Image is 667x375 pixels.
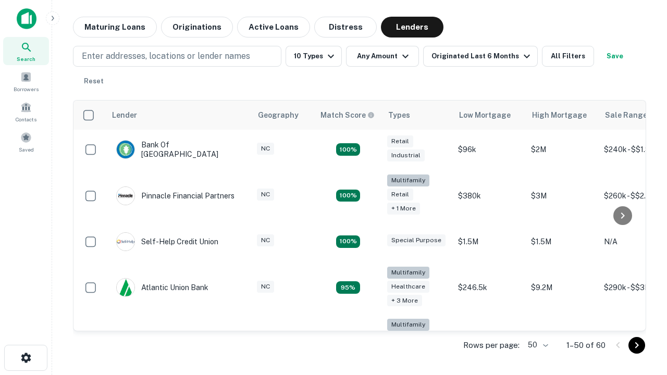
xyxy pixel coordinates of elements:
td: $246.5k [453,261,526,314]
div: Multifamily [387,319,429,331]
button: Lenders [381,17,443,37]
button: Any Amount [346,46,419,67]
span: Search [17,55,35,63]
div: Pinnacle Financial Partners [116,186,234,205]
button: Distress [314,17,377,37]
div: Multifamily [387,174,429,186]
td: $2M [526,130,599,169]
img: picture [117,279,134,296]
button: Go to next page [628,337,645,354]
iframe: Chat Widget [615,292,667,342]
div: Retail [387,189,413,201]
th: Low Mortgage [453,101,526,130]
a: Contacts [3,97,49,126]
td: $1.5M [453,222,526,261]
td: $3.2M [526,314,599,366]
div: Types [388,109,410,121]
th: High Mortgage [526,101,599,130]
td: $96k [453,130,526,169]
button: All Filters [542,46,594,67]
div: Lender [112,109,137,121]
div: + 3 more [387,295,422,307]
button: Enter addresses, locations or lender names [73,46,281,67]
span: Saved [19,145,34,154]
div: High Mortgage [532,109,587,121]
div: NC [257,143,274,155]
div: NC [257,234,274,246]
span: Borrowers [14,85,39,93]
div: Low Mortgage [459,109,511,121]
p: Enter addresses, locations or lender names [82,50,250,63]
div: NC [257,281,274,293]
div: Originated Last 6 Months [431,50,533,63]
div: Atlantic Union Bank [116,278,208,297]
img: capitalize-icon.png [17,8,36,29]
a: Search [3,37,49,65]
td: $246k [453,314,526,366]
div: Multifamily [387,267,429,279]
div: Geography [258,109,299,121]
th: Capitalize uses an advanced AI algorithm to match your search with the best lender. The match sco... [314,101,382,130]
div: Sale Range [605,109,647,121]
div: Self-help Credit Union [116,232,218,251]
div: + 1 more [387,203,420,215]
button: Active Loans [237,17,310,37]
td: $380k [453,169,526,222]
button: 10 Types [286,46,342,67]
button: Save your search to get updates of matches that match your search criteria. [598,46,632,67]
div: Matching Properties: 9, hasApolloMatch: undefined [336,281,360,294]
img: picture [117,233,134,251]
div: Matching Properties: 11, hasApolloMatch: undefined [336,235,360,248]
div: Special Purpose [387,234,446,246]
img: picture [117,141,134,158]
div: The Fidelity Bank [116,331,201,349]
th: Types [382,101,453,130]
th: Geography [252,101,314,130]
td: $3M [526,169,599,222]
div: Retail [387,135,413,147]
p: Rows per page: [463,339,520,352]
td: $9.2M [526,261,599,314]
img: picture [117,187,134,205]
div: Industrial [387,149,425,161]
span: Contacts [16,115,36,123]
div: Bank Of [GEOGRAPHIC_DATA] [116,140,241,159]
button: Maturing Loans [73,17,157,37]
div: Capitalize uses an advanced AI algorithm to match your search with the best lender. The match sco... [320,109,375,121]
td: $1.5M [526,222,599,261]
div: Matching Properties: 15, hasApolloMatch: undefined [336,143,360,156]
a: Borrowers [3,67,49,95]
div: 50 [524,337,550,353]
h6: Match Score [320,109,373,121]
button: Originations [161,17,233,37]
a: Saved [3,128,49,156]
div: Healthcare [387,281,429,293]
div: NC [257,189,274,201]
button: Reset [77,71,110,92]
th: Lender [106,101,252,130]
button: Originated Last 6 Months [423,46,538,67]
div: Matching Properties: 17, hasApolloMatch: undefined [336,190,360,202]
p: 1–50 of 60 [566,339,606,352]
